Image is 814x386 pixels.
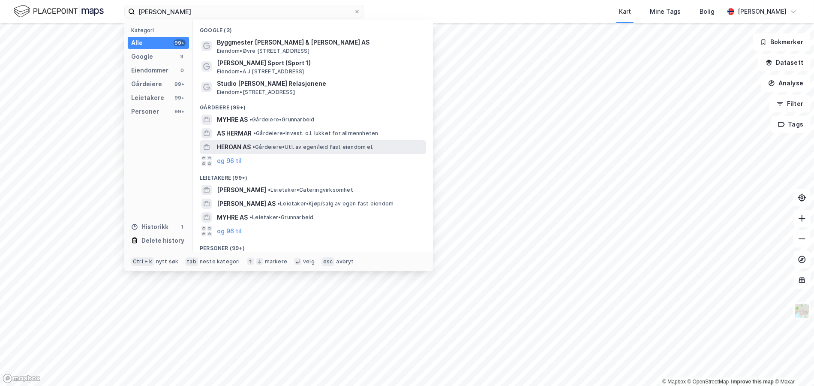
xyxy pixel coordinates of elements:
div: 99+ [174,39,186,46]
span: • [252,144,255,150]
a: Improve this map [731,379,774,385]
span: MYHRE AS [217,212,248,223]
div: Google [131,51,153,62]
button: og 96 til [217,156,242,166]
div: Google (3) [193,20,433,36]
button: Tags [771,116,811,133]
span: Gårdeiere • Utl. av egen/leid fast eiendom el. [252,144,373,151]
div: Leietakere [131,93,164,103]
span: HEROAN AS [217,142,251,152]
img: Z [794,303,810,319]
div: velg [303,258,315,265]
span: Eiendom • A J [STREET_ADDRESS] [217,68,304,75]
div: esc [321,257,335,266]
span: [PERSON_NAME] Sport (Sport 1) [217,58,423,68]
div: 1 [179,223,186,230]
span: Eiendom • Øvre [STREET_ADDRESS] [217,48,309,54]
span: Gårdeiere • Grunnarbeid [249,116,314,123]
div: Delete history [141,235,184,246]
span: AS HERMAR [217,128,252,139]
button: og 96 til [217,226,242,236]
div: Gårdeiere (99+) [193,97,433,113]
span: • [249,116,252,123]
span: [PERSON_NAME] AS [217,199,276,209]
div: Bolig [700,6,715,17]
div: 99+ [174,81,186,87]
span: • [253,130,256,136]
span: Leietaker • Kjøp/salg av egen fast eiendom [277,200,393,207]
span: Leietaker • Cateringvirksomhet [268,187,353,193]
div: Personer [131,106,159,117]
span: MYHRE AS [217,115,248,125]
span: • [277,200,280,207]
div: Gårdeiere [131,79,162,89]
div: avbryt [336,258,354,265]
button: Filter [769,95,811,112]
div: Ctrl + k [131,257,154,266]
div: Kart [619,6,631,17]
input: Søk på adresse, matrikkel, gårdeiere, leietakere eller personer [135,5,354,18]
div: neste kategori [200,258,240,265]
div: tab [185,257,198,266]
span: Byggmester [PERSON_NAME] & [PERSON_NAME] AS [217,37,423,48]
div: Eiendommer [131,65,168,75]
a: Mapbox homepage [3,374,40,383]
img: logo.f888ab2527a4732fd821a326f86c7f29.svg [14,4,104,19]
button: Bokmerker [753,33,811,51]
div: 0 [179,67,186,74]
div: Alle [131,38,143,48]
span: Leietaker • Grunnarbeid [249,214,313,221]
div: 99+ [174,108,186,115]
div: Mine Tags [650,6,681,17]
a: OpenStreetMap [688,379,729,385]
div: 3 [179,53,186,60]
div: Historikk [131,222,168,232]
span: Eiendom • [STREET_ADDRESS] [217,89,295,96]
a: Mapbox [662,379,686,385]
span: Studio [PERSON_NAME] Relasjonene [217,78,423,89]
button: Datasett [758,54,811,71]
span: [PERSON_NAME] [217,185,266,195]
div: Kontrollprogram for chat [771,345,814,386]
div: [PERSON_NAME] [738,6,787,17]
span: • [249,214,252,220]
div: markere [265,258,287,265]
div: Kategori [131,27,189,33]
div: Personer (99+) [193,238,433,253]
div: Leietakere (99+) [193,168,433,183]
span: • [268,187,270,193]
span: Gårdeiere • Invest. o.l. lukket for allmennheten [253,130,378,137]
iframe: Chat Widget [771,345,814,386]
div: 99+ [174,94,186,101]
button: Analyse [761,75,811,92]
div: nytt søk [156,258,179,265]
